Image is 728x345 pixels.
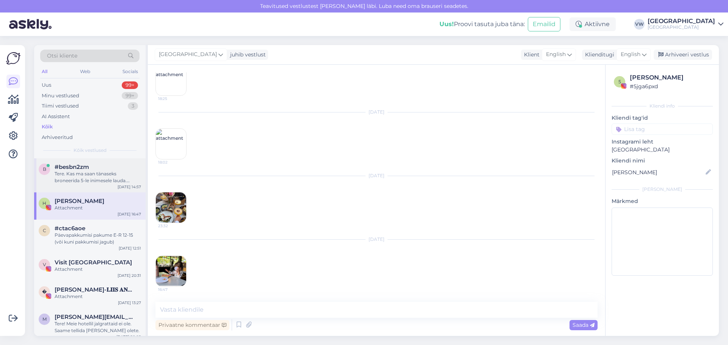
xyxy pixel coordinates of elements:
div: Privaatne kommentaar [155,320,229,330]
span: martti.kekkonen@sakky.fi [55,314,133,320]
span: H [42,200,46,206]
span: Otsi kliente [47,52,77,60]
div: Kliendi info [612,103,713,109]
span: 16:47 [158,287,187,292]
span: 18:25 [158,96,187,101]
div: All [40,67,49,76]
span: Helena Kerstina Veensalu [55,198,104,205]
div: [DATE] 14:57 [118,184,141,190]
p: Kliendi nimi [612,157,713,165]
div: [DATE] 16:47 [118,211,141,217]
button: Emailid [528,17,560,31]
input: Lisa tag [612,123,713,135]
span: b [43,166,46,172]
div: 99+ [122,81,138,89]
div: [DATE] 20:31 [118,273,141,278]
span: V [43,262,46,267]
div: Päevapakkumisi pakume E-R 12-15 (või kuni pakkumisi jagub) [55,232,141,245]
p: Instagrami leht [612,138,713,146]
div: [DATE] 13:27 [118,300,141,306]
img: attachment [156,129,186,159]
div: [GEOGRAPHIC_DATA] [648,24,715,30]
span: English [621,50,640,59]
div: [PERSON_NAME] [612,186,713,193]
span: 23:32 [158,223,187,229]
span: English [546,50,566,59]
div: Tere! Meie hotellil jalgrattaid ei ole. Saame tellida [PERSON_NAME] olete. [55,320,141,334]
span: #besbn2zm [55,164,89,170]
div: Arhiveeritud [42,134,73,141]
div: 3 [128,102,138,110]
div: Minu vestlused [42,92,79,100]
div: [DATE] [155,236,598,243]
div: Attachment [55,266,141,273]
p: [GEOGRAPHIC_DATA] [612,146,713,154]
span: 18:02 [158,159,187,165]
img: attachment [156,256,186,286]
div: 99+ [122,92,138,100]
span: m [42,316,47,322]
div: [GEOGRAPHIC_DATA] [648,18,715,24]
img: Askly Logo [6,51,20,66]
div: juhib vestlust [227,51,266,59]
p: Kliendi tag'id [612,114,713,122]
div: Socials [121,67,140,76]
input: Lisa nimi [612,168,704,176]
div: [PERSON_NAME] [630,73,711,82]
div: Arhiveeri vestlus [654,50,712,60]
div: [DATE] 20:02 [116,334,141,340]
div: Tere. Kas ma saan tänaseks broneerida 5-le inimesele lauda. Tervitades Egle [55,170,141,184]
span: [GEOGRAPHIC_DATA] [159,50,217,59]
div: AI Assistent [42,113,70,120]
div: Aktiivne [570,17,616,31]
div: [DATE] [155,172,598,179]
span: Saada [573,322,595,328]
div: Tiimi vestlused [42,102,79,110]
div: Attachment [55,293,141,300]
a: [GEOGRAPHIC_DATA][GEOGRAPHIC_DATA] [648,18,723,30]
div: Kõik [42,123,53,131]
div: [DATE] 12:51 [119,245,141,251]
span: #ctac6aoe [55,225,85,232]
div: Klienditugi [582,51,614,59]
p: Märkmed [612,197,713,205]
div: Proovi tasuta juba täna: [439,20,525,29]
img: attachment [156,65,186,95]
div: Klient [521,51,540,59]
span: Kõik vestlused [74,147,107,154]
b: Uus! [439,20,454,28]
span: 𝐀𝐍𝐍𝐀-𝐋𝐈𝐈𝐒 𝐀𝐍𝐍𝐔𝐒 [55,286,133,293]
div: Web [78,67,92,76]
div: [DATE] [155,109,598,116]
span: � [42,289,47,295]
img: attachment [156,192,186,223]
span: 5 [618,79,621,84]
div: Attachment [55,205,141,211]
div: Uus [42,81,51,89]
span: Visit Pärnu [55,259,132,266]
div: VW [634,19,645,30]
div: # 5jga6pxd [630,82,711,91]
span: c [43,228,46,233]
